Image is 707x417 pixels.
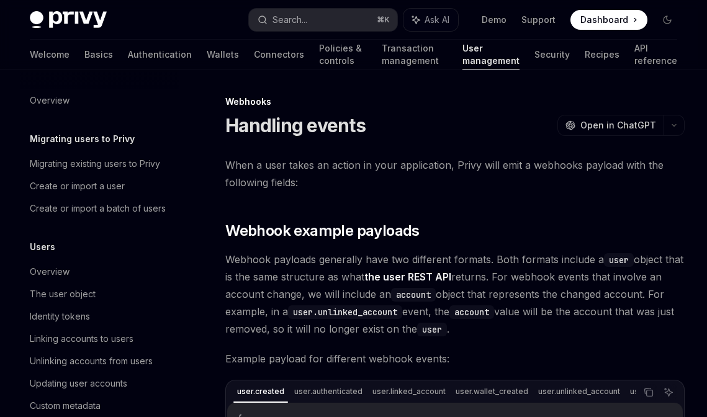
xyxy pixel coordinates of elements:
[30,287,96,302] div: The user object
[30,201,166,216] div: Create or import a batch of users
[604,253,634,267] code: user
[30,376,127,391] div: Updating user accounts
[425,14,449,26] span: Ask AI
[30,240,55,254] h5: Users
[128,40,192,69] a: Authentication
[557,115,664,136] button: Open in ChatGPT
[225,251,685,338] span: Webhook payloads generally have two different formats. Both formats include a object that is the ...
[20,89,179,112] a: Overview
[403,9,458,31] button: Ask AI
[449,305,494,319] code: account
[288,305,402,319] code: user.unlinked_account
[20,305,179,328] a: Identity tokens
[290,384,366,399] div: user.authenticated
[570,10,647,30] a: Dashboard
[20,153,179,175] a: Migrating existing users to Privy
[534,384,624,399] div: user.unlinked_account
[660,384,677,400] button: Ask AI
[452,384,532,399] div: user.wallet_created
[585,40,619,69] a: Recipes
[20,395,179,417] a: Custom metadata
[482,14,507,26] a: Demo
[30,264,70,279] div: Overview
[30,398,101,413] div: Custom metadata
[30,331,133,346] div: Linking accounts to users
[30,156,160,171] div: Migrating existing users to Privy
[30,93,70,108] div: Overview
[382,40,448,69] a: Transaction management
[254,40,304,69] a: Connectors
[20,372,179,395] a: Updating user accounts
[20,197,179,220] a: Create or import a batch of users
[30,132,135,146] h5: Migrating users to Privy
[207,40,239,69] a: Wallets
[225,96,685,108] div: Webhooks
[225,221,420,241] span: Webhook example payloads
[225,156,685,191] span: When a user takes an action in your application, Privy will emit a webhooks payload with the foll...
[30,354,153,369] div: Unlinking accounts from users
[30,40,70,69] a: Welcome
[462,40,520,69] a: User management
[580,14,628,26] span: Dashboard
[20,328,179,350] a: Linking accounts to users
[534,40,570,69] a: Security
[364,271,451,284] a: the user REST API
[391,288,436,302] code: account
[319,40,367,69] a: Policies & controls
[84,40,113,69] a: Basics
[272,12,307,27] div: Search...
[20,261,179,283] a: Overview
[30,309,90,324] div: Identity tokens
[369,384,449,399] div: user.linked_account
[225,114,366,137] h1: Handling events
[641,384,657,400] button: Copy the contents from the code block
[377,15,390,25] span: ⌘ K
[20,175,179,197] a: Create or import a user
[20,350,179,372] a: Unlinking accounts from users
[225,350,685,367] span: Example payload for different webhook events:
[657,10,677,30] button: Toggle dark mode
[30,179,125,194] div: Create or import a user
[20,283,179,305] a: The user object
[249,9,397,31] button: Search...⌘K
[417,323,447,336] code: user
[30,11,107,29] img: dark logo
[521,14,556,26] a: Support
[233,384,288,399] div: user.created
[634,40,677,69] a: API reference
[580,119,656,132] span: Open in ChatGPT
